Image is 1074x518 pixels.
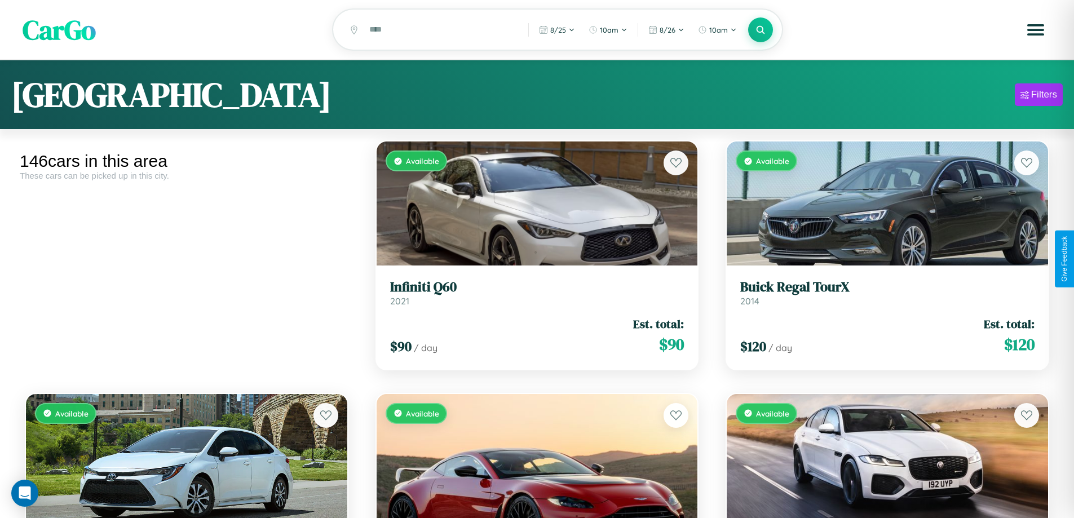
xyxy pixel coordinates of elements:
span: Available [756,409,789,418]
button: Open menu [1020,14,1051,46]
div: These cars can be picked up in this city. [20,171,353,180]
h3: Infiniti Q60 [390,279,684,295]
span: $ 90 [390,337,412,356]
span: $ 120 [740,337,766,356]
span: Available [756,156,789,166]
span: Available [406,409,439,418]
span: 2021 [390,295,409,307]
span: Est. total: [984,316,1035,332]
div: 146 cars in this area [20,152,353,171]
span: Est. total: [633,316,684,332]
span: 2014 [740,295,759,307]
button: 8/25 [533,21,581,39]
span: Available [55,409,89,418]
span: / day [768,342,792,353]
button: 8/26 [643,21,690,39]
h1: [GEOGRAPHIC_DATA] [11,72,332,118]
span: 8 / 26 [660,25,675,34]
button: Filters [1015,83,1063,106]
span: 8 / 25 [550,25,566,34]
h3: Buick Regal TourX [740,279,1035,295]
div: Filters [1031,89,1057,100]
a: Buick Regal TourX2014 [740,279,1035,307]
span: CarGo [23,11,96,48]
span: $ 120 [1004,333,1035,356]
button: 10am [583,21,633,39]
span: 10am [600,25,618,34]
button: 10am [692,21,742,39]
span: 10am [709,25,728,34]
div: Open Intercom Messenger [11,480,38,507]
a: Infiniti Q602021 [390,279,684,307]
span: $ 90 [659,333,684,356]
span: / day [414,342,437,353]
div: Give Feedback [1060,236,1068,282]
span: Available [406,156,439,166]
